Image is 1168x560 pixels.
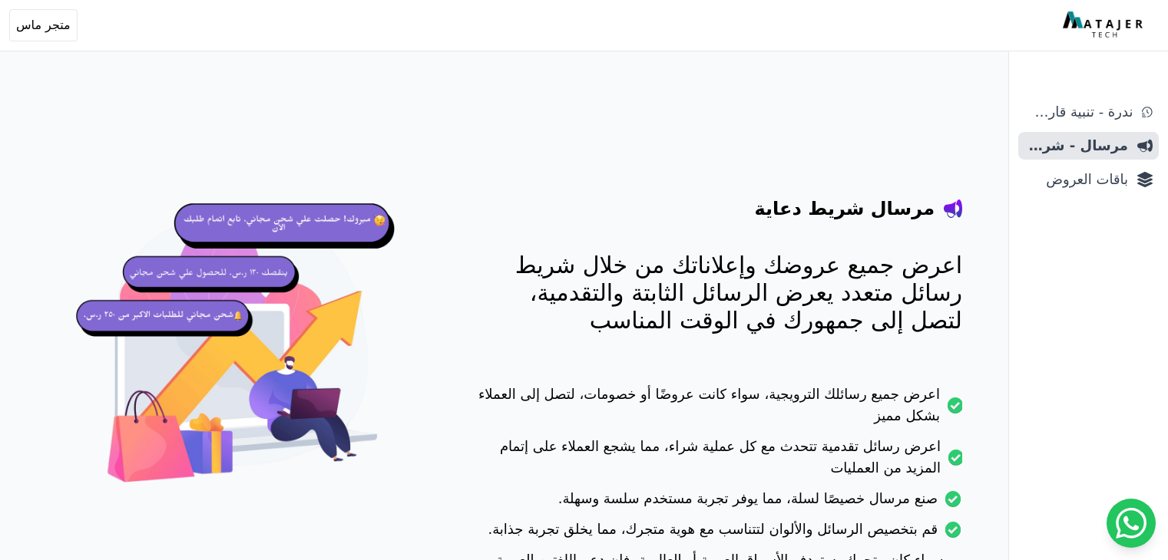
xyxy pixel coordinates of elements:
[1063,12,1146,39] img: MatajerTech Logo
[475,252,962,334] p: اعرض جميع عروضك وإعلاناتك من خلال شريط رسائل متعدد يعرض الرسائل الثابتة والتقدمية، لتصل إلى جمهور...
[1024,135,1128,156] span: مرسال - شريط دعاية
[9,9,78,41] button: متجر ماس
[475,519,962,549] li: قم بتخصيص الرسائل والألوان لتتناسب مع هوية متجرك، مما يخلق تجربة جذابة.
[1024,101,1133,123] span: ندرة - تنبية قارب علي النفاذ
[1024,169,1128,190] span: باقات العروض
[475,488,962,519] li: صنع مرسال خصيصًا لسلة، مما يوفر تجربة مستخدم سلسة وسهلة.
[16,16,71,35] span: متجر ماس
[71,184,414,526] img: hero
[755,196,935,221] h4: مرسال شريط دعاية
[475,384,962,436] li: اعرض جميع رسائلك الترويجية، سواء كانت عروضًا أو خصومات، لتصل إلى العملاء بشكل مميز
[475,436,962,488] li: اعرض رسائل تقدمية تتحدث مع كل عملية شراء، مما يشجع العملاء على إتمام المزيد من العمليات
